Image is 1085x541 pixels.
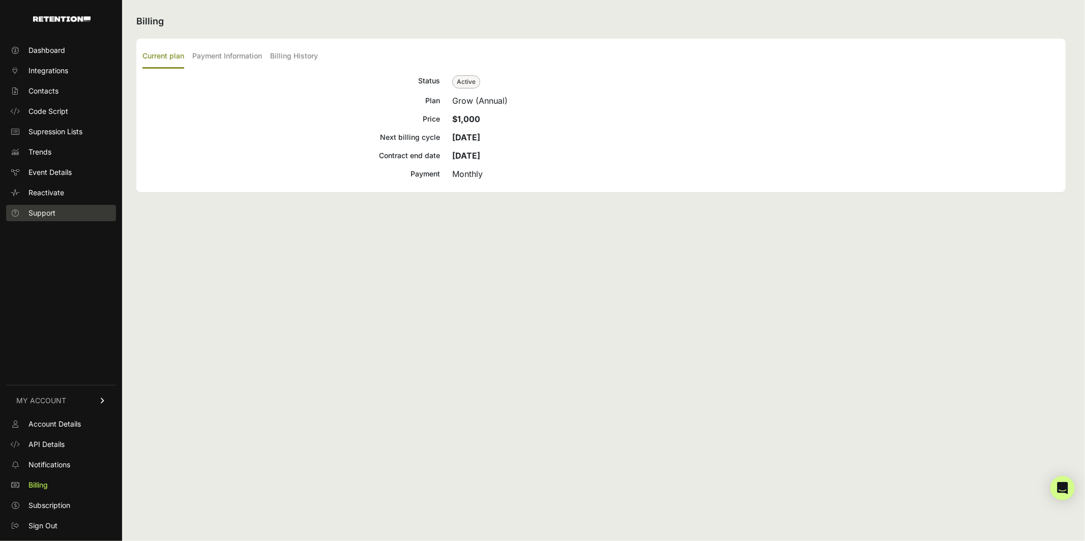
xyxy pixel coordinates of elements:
[452,151,480,161] strong: [DATE]
[192,45,262,69] label: Payment Information
[28,127,82,137] span: Supression Lists
[136,14,1066,28] h2: Billing
[6,42,116,58] a: Dashboard
[142,45,184,69] label: Current plan
[28,147,51,157] span: Trends
[142,75,440,88] div: Status
[6,205,116,221] a: Support
[6,457,116,473] a: Notifications
[6,185,116,201] a: Reactivate
[28,480,48,490] span: Billing
[6,144,116,160] a: Trends
[6,416,116,432] a: Account Details
[6,385,116,416] a: MY ACCOUNT
[28,460,70,470] span: Notifications
[142,95,440,107] div: Plan
[6,164,116,181] a: Event Details
[28,419,81,429] span: Account Details
[452,132,480,142] strong: [DATE]
[28,439,65,449] span: API Details
[142,149,440,162] div: Contract end date
[1050,476,1075,500] div: Open Intercom Messenger
[142,168,440,180] div: Payment
[6,518,116,534] a: Sign Out
[452,114,480,124] strong: $1,000
[6,63,116,79] a: Integrations
[6,83,116,99] a: Contacts
[28,500,70,510] span: Subscription
[6,124,116,140] a: Supression Lists
[28,167,72,177] span: Event Details
[28,521,57,531] span: Sign Out
[6,103,116,119] a: Code Script
[6,436,116,453] a: API Details
[28,45,65,55] span: Dashboard
[6,477,116,493] a: Billing
[28,86,58,96] span: Contacts
[16,396,66,406] span: MY ACCOUNT
[28,208,55,218] span: Support
[28,106,68,116] span: Code Script
[28,188,64,198] span: Reactivate
[142,113,440,125] div: Price
[452,95,1060,107] div: Grow (Annual)
[270,45,318,69] label: Billing History
[33,16,91,22] img: Retention.com
[6,497,116,514] a: Subscription
[452,75,480,88] span: Active
[142,131,440,143] div: Next billing cycle
[452,168,1060,180] div: Monthly
[28,66,68,76] span: Integrations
